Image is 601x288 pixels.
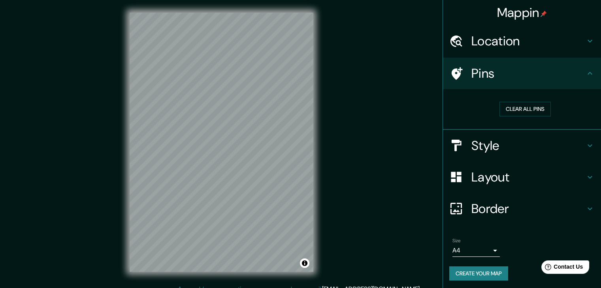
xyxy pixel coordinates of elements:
div: Style [443,130,601,161]
h4: Pins [471,65,585,81]
h4: Border [471,201,585,217]
label: Size [452,237,461,244]
div: Border [443,193,601,224]
h4: Mappin [497,5,547,21]
div: A4 [452,244,500,257]
div: Pins [443,58,601,89]
h4: Style [471,138,585,153]
button: Clear all pins [499,102,551,116]
canvas: Map [130,13,313,272]
h4: Layout [471,169,585,185]
button: Create your map [449,266,508,281]
iframe: Help widget launcher [531,257,592,279]
h4: Location [471,33,585,49]
div: Layout [443,161,601,193]
img: pin-icon.png [541,11,547,17]
div: Location [443,25,601,57]
button: Toggle attribution [300,258,309,268]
